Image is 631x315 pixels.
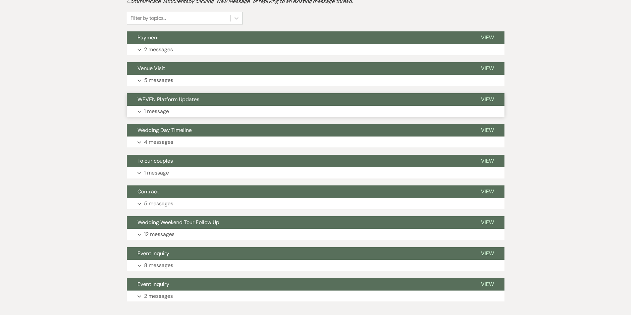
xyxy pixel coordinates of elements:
[127,229,504,240] button: 12 messages
[470,155,504,167] button: View
[144,292,173,300] p: 2 messages
[481,219,494,226] span: View
[481,250,494,257] span: View
[127,137,504,148] button: 4 messages
[127,75,504,86] button: 5 messages
[127,106,504,117] button: 1 message
[127,167,504,178] button: 1 message
[127,185,470,198] button: Contract
[470,124,504,137] button: View
[144,199,173,208] p: 5 messages
[137,34,159,41] span: Payment
[137,96,199,103] span: WEVEN Platform Updates
[137,127,192,134] span: Wedding Day Timeline
[481,157,494,164] span: View
[144,107,169,116] p: 1 message
[127,93,470,106] button: WEVEN Platform Updates
[127,155,470,167] button: To our couples
[127,44,504,55] button: 2 messages
[481,188,494,195] span: View
[127,278,470,291] button: Event Inquiry
[137,65,165,72] span: Venue Visit
[144,45,173,54] p: 2 messages
[127,216,470,229] button: Wedding Weekend Tour Follow Up
[131,14,166,22] div: Filter by topics...
[127,291,504,302] button: 2 messages
[470,93,504,106] button: View
[470,247,504,260] button: View
[127,62,470,75] button: Venue Visit
[470,185,504,198] button: View
[470,31,504,44] button: View
[481,281,494,288] span: View
[481,34,494,41] span: View
[127,247,470,260] button: Event Inquiry
[481,65,494,72] span: View
[144,169,169,177] p: 1 message
[127,198,504,209] button: 5 messages
[470,62,504,75] button: View
[137,157,173,164] span: To our couples
[137,281,169,288] span: Event Inquiry
[144,261,173,270] p: 8 messages
[137,219,219,226] span: Wedding Weekend Tour Follow Up
[144,230,175,239] p: 12 messages
[127,124,470,137] button: Wedding Day Timeline
[144,76,173,85] p: 5 messages
[470,278,504,291] button: View
[481,127,494,134] span: View
[137,188,159,195] span: Contract
[470,216,504,229] button: View
[481,96,494,103] span: View
[144,138,173,146] p: 4 messages
[127,31,470,44] button: Payment
[127,260,504,271] button: 8 messages
[137,250,169,257] span: Event Inquiry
